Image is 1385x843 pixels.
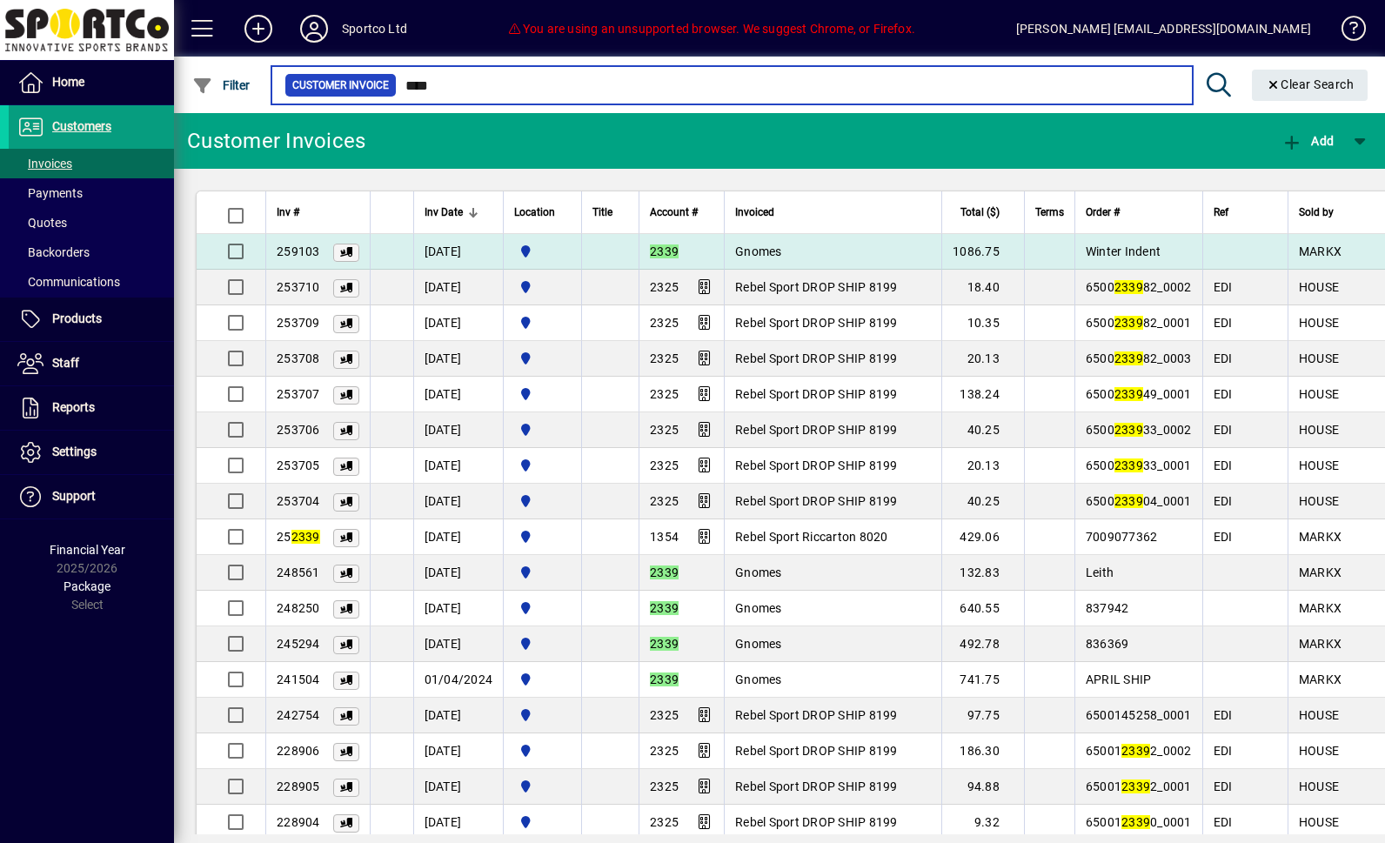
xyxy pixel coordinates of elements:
span: Gnomes [735,601,782,615]
span: EDI [1214,316,1233,330]
td: 9.32 [941,805,1024,840]
span: Products [52,311,102,325]
span: 253710 [277,280,320,294]
span: HOUSE [1299,423,1339,437]
em: 2339 [1121,779,1150,793]
em: 2339 [1121,744,1150,758]
a: Knowledge Base [1328,3,1363,60]
div: Ref [1214,203,1277,222]
div: Customer Invoices [187,127,365,155]
span: 2325 [650,351,679,365]
span: HOUSE [1299,316,1339,330]
div: [PERSON_NAME] [EMAIL_ADDRESS][DOMAIN_NAME] [1016,15,1311,43]
span: 253704 [277,494,320,508]
span: EDI [1214,530,1233,544]
span: Sold by [1299,203,1334,222]
span: Sportco Ltd Warehouse [514,313,571,332]
span: EDI [1214,744,1233,758]
span: Ref [1214,203,1228,222]
td: 640.55 [941,591,1024,626]
td: [DATE] [413,234,504,270]
span: 2325 [650,494,679,508]
td: [DATE] [413,626,504,662]
span: Rebel Sport DROP SHIP 8199 [735,387,898,401]
span: Winter Indent [1086,244,1161,258]
a: Settings [9,431,174,474]
span: 253706 [277,423,320,437]
span: Sportco Ltd Warehouse [514,777,571,796]
span: Reports [52,400,95,414]
span: Add [1281,134,1334,148]
button: Filter [188,70,255,101]
span: HOUSE [1299,779,1339,793]
td: [DATE] [413,698,504,733]
span: HOUSE [1299,280,1339,294]
span: Invoices [17,157,72,171]
span: You are using an unsupported browser. We suggest Chrome, or Firefox. [508,22,915,36]
span: 837942 [1086,601,1129,615]
span: Order # [1086,203,1120,222]
span: Home [52,75,84,89]
span: APRIL SHIP [1086,672,1152,686]
span: Total ($) [960,203,1000,222]
span: 836369 [1086,637,1129,651]
a: Communications [9,267,174,297]
span: 248561 [277,565,320,579]
span: Sportco Ltd Warehouse [514,349,571,368]
div: Title [592,203,628,222]
span: 25 [277,530,320,544]
span: HOUSE [1299,708,1339,722]
span: EDI [1214,708,1233,722]
span: Sportco Ltd Warehouse [514,420,571,439]
span: Settings [52,445,97,458]
span: Sportco Ltd Warehouse [514,492,571,511]
em: 2339 [650,244,679,258]
td: 132.83 [941,555,1024,591]
span: 1354 [650,530,679,544]
td: [DATE] [413,412,504,448]
span: 2325 [650,708,679,722]
a: Reports [9,386,174,430]
td: [DATE] [413,270,504,305]
span: 6500 33_0002 [1086,423,1192,437]
span: Sportco Ltd Warehouse [514,634,571,653]
td: [DATE] [413,341,504,377]
em: 2339 [1114,387,1143,401]
td: 741.75 [941,662,1024,698]
span: EDI [1214,458,1233,472]
span: Package [64,579,110,593]
span: 6500 82_0003 [1086,351,1192,365]
span: 2325 [650,387,679,401]
a: Staff [9,342,174,385]
span: Communications [17,275,120,289]
span: Rebel Sport DROP SHIP 8199 [735,458,898,472]
span: 6500145258_0001 [1086,708,1192,722]
button: Clear [1252,70,1368,101]
td: 01/04/2024 [413,662,504,698]
td: 20.13 [941,341,1024,377]
span: Sportco Ltd Warehouse [514,599,571,618]
span: Leith [1086,565,1114,579]
span: Quotes [17,216,67,230]
span: 2325 [650,458,679,472]
div: Invoiced [735,203,931,222]
span: Rebel Sport DROP SHIP 8199 [735,494,898,508]
span: Gnomes [735,244,782,258]
a: Backorders [9,238,174,267]
span: Account # [650,203,698,222]
td: 138.24 [941,377,1024,412]
span: EDI [1214,387,1233,401]
span: Gnomes [735,637,782,651]
span: 2325 [650,744,679,758]
td: 40.25 [941,412,1024,448]
span: 65001 2_0001 [1086,779,1192,793]
span: EDI [1214,779,1233,793]
td: 20.13 [941,448,1024,484]
td: 18.40 [941,270,1024,305]
span: Customers [52,119,111,133]
em: 2339 [1114,316,1143,330]
span: Sportco Ltd Warehouse [514,527,571,546]
em: 2339 [650,565,679,579]
span: Rebel Sport DROP SHIP 8199 [735,423,898,437]
em: 2339 [1114,423,1143,437]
